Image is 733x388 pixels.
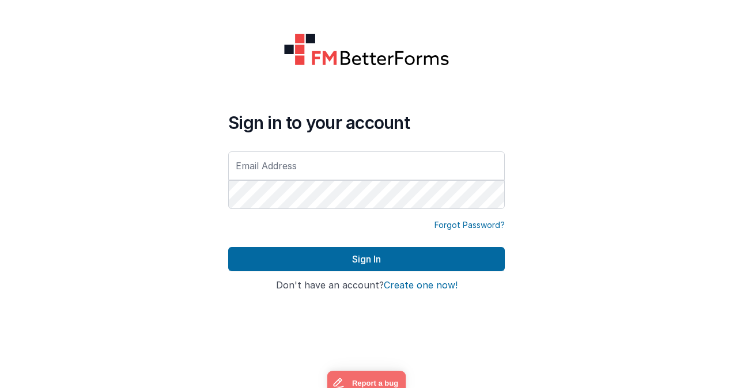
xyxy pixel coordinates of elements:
[228,112,505,133] h4: Sign in to your account
[434,219,505,231] a: Forgot Password?
[384,280,458,291] button: Create one now!
[228,280,505,291] h4: Don't have an account?
[228,151,505,180] input: Email Address
[228,247,505,271] button: Sign In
